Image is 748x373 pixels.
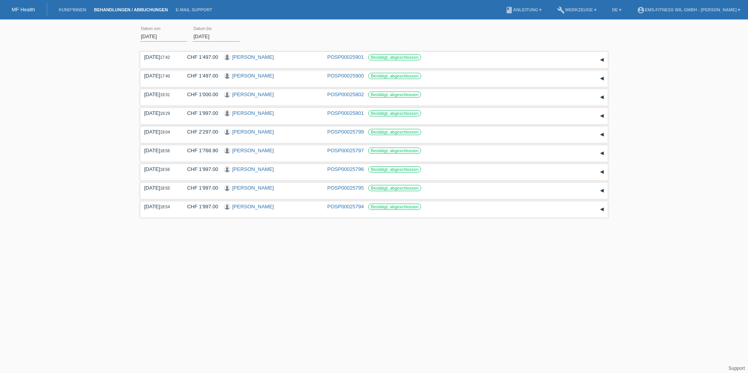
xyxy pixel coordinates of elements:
[160,74,170,78] span: 17:40
[144,54,175,60] div: [DATE]
[181,91,218,97] div: CHF 1'000.00
[160,93,170,97] span: 19:31
[181,204,218,209] div: CHF 1'997.00
[368,129,421,135] label: Bestätigt, abgeschlossen
[596,148,608,159] div: auf-/zuklappen
[12,7,35,12] a: MF Health
[505,6,513,14] i: book
[144,91,175,97] div: [DATE]
[172,7,216,12] a: E-Mail Support
[596,110,608,122] div: auf-/zuklappen
[181,148,218,153] div: CHF 1'768.90
[596,166,608,178] div: auf-/zuklappen
[232,91,274,97] a: [PERSON_NAME]
[368,148,421,154] label: Bestätigt, abgeschlossen
[144,129,175,135] div: [DATE]
[327,54,364,60] a: POSP00025901
[90,7,172,12] a: Behandlungen / Abbuchungen
[368,54,421,60] label: Bestätigt, abgeschlossen
[327,204,364,209] a: POSP00025794
[232,185,274,191] a: [PERSON_NAME]
[144,110,175,116] div: [DATE]
[368,110,421,116] label: Bestätigt, abgeschlossen
[160,186,170,190] span: 18:55
[596,185,608,197] div: auf-/zuklappen
[160,149,170,153] span: 18:56
[596,129,608,141] div: auf-/zuklappen
[181,73,218,79] div: CHF 1'497.00
[327,148,364,153] a: POSP00025797
[327,91,364,97] a: POSP00025802
[181,185,218,191] div: CHF 1'997.00
[553,7,600,12] a: buildWerkzeuge ▾
[596,91,608,103] div: auf-/zuklappen
[327,73,364,79] a: POSP00025900
[144,185,175,191] div: [DATE]
[327,110,364,116] a: POSP00025801
[181,110,218,116] div: CHF 1'997.00
[501,7,545,12] a: bookAnleitung ▾
[368,204,421,210] label: Bestätigt, abgeschlossen
[144,204,175,209] div: [DATE]
[181,166,218,172] div: CHF 1'997.00
[232,129,274,135] a: [PERSON_NAME]
[232,148,274,153] a: [PERSON_NAME]
[368,185,421,191] label: Bestätigt, abgeschlossen
[557,6,565,14] i: build
[160,167,170,172] span: 18:56
[55,7,90,12] a: Kund*innen
[144,148,175,153] div: [DATE]
[729,366,745,371] a: Support
[160,205,170,209] span: 18:54
[327,185,364,191] a: POSP00025795
[608,7,625,12] a: DE ▾
[368,91,421,98] label: Bestätigt, abgeschlossen
[144,73,175,79] div: [DATE]
[181,129,218,135] div: CHF 2'297.00
[160,130,170,134] span: 19:04
[232,204,274,209] a: [PERSON_NAME]
[327,166,364,172] a: POSP00025796
[160,55,170,60] span: 17:42
[144,166,175,172] div: [DATE]
[232,110,274,116] a: [PERSON_NAME]
[327,129,364,135] a: POSP00025799
[368,166,421,172] label: Bestätigt, abgeschlossen
[232,73,274,79] a: [PERSON_NAME]
[181,54,218,60] div: CHF 1'497.00
[633,7,744,12] a: account_circleEMS-Fitness Wil GmbH - [PERSON_NAME] ▾
[596,54,608,66] div: auf-/zuklappen
[637,6,645,14] i: account_circle
[160,111,170,116] span: 19:29
[596,204,608,215] div: auf-/zuklappen
[596,73,608,84] div: auf-/zuklappen
[368,73,421,79] label: Bestätigt, abgeschlossen
[232,54,274,60] a: [PERSON_NAME]
[232,166,274,172] a: [PERSON_NAME]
